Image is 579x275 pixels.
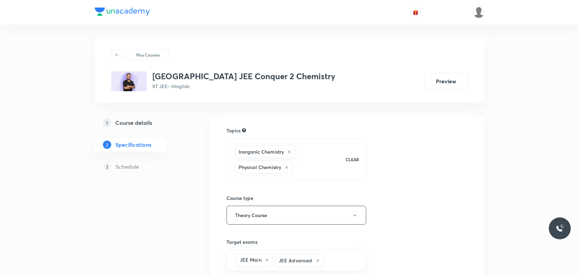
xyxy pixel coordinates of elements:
img: ttu [556,224,564,232]
img: Company Logo [95,8,150,16]
button: Theory Course [227,206,367,225]
img: avatar [413,9,419,15]
button: Open [362,260,363,261]
h3: [GEOGRAPHIC_DATA] JEE Conquer 2 Chemistry [152,71,335,81]
h6: Target exams [227,238,367,246]
p: 3 [103,163,111,171]
h5: Schedule [115,163,139,171]
h5: Course details [115,119,152,127]
p: 2 [103,141,111,149]
div: Search for topics [242,127,246,133]
button: avatar [410,7,421,18]
h6: Inorganic Chemistry [239,148,284,155]
img: snigdha [473,7,485,18]
h5: Specifications [115,141,151,149]
h6: Physical Chemistry [239,164,281,171]
p: CLEAR [346,156,359,163]
h6: Topics [227,127,241,134]
h6: JEE Main [240,256,262,263]
p: Plus Courses [136,52,160,58]
h6: JEE Advanced [279,257,312,264]
a: 1Course details [95,116,188,130]
img: 73E9752A-E8D4-435C-AE22-FEAAE7FEAB34_plus.png [111,71,147,91]
button: Preview [424,73,468,89]
p: IIT JEE • Hinglish [152,83,335,90]
h6: Course type [227,194,367,202]
a: Company Logo [95,8,150,17]
p: 1 [103,119,111,127]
